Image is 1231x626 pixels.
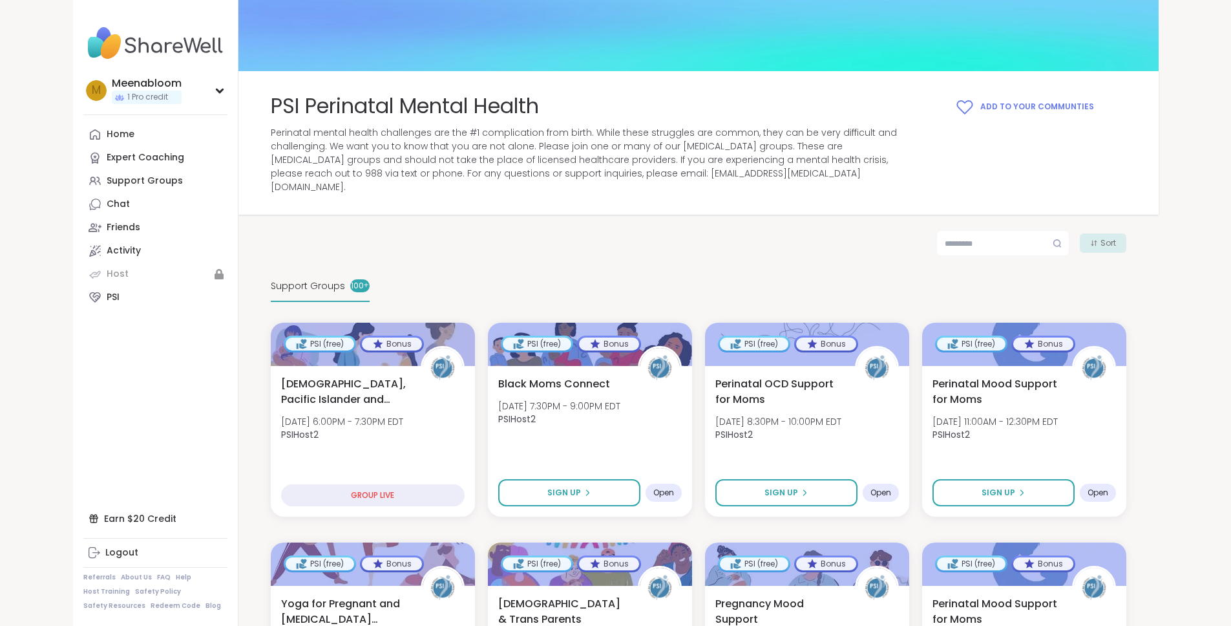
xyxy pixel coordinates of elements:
span: [DATE] 7:30PM - 9:00PM EDT [498,400,620,413]
img: PSIHost2 [640,568,680,608]
button: Add to your Communties [923,92,1126,122]
a: Host Training [83,587,130,596]
span: Open [1088,488,1108,498]
div: Bonus [362,338,422,351]
a: Safety Policy [135,587,181,596]
div: GROUP LIVE [281,484,465,506]
img: PSIHost2 [857,348,897,388]
div: 100 [350,279,370,292]
a: About Us [121,573,152,582]
a: Support Groups [83,169,227,193]
img: PSIHost2 [640,348,680,388]
div: PSI (free) [286,338,354,351]
div: Bonus [579,557,639,570]
img: PSIHost2 [1074,568,1114,608]
a: Home [83,123,227,146]
div: Friends [107,221,140,234]
div: Expert Coaching [107,151,184,164]
a: Logout [83,541,227,565]
pre: + [364,280,368,292]
button: Sign Up [932,479,1075,506]
span: [DATE] 11:00AM - 12:30PM EDT [932,415,1058,428]
span: Black Moms Connect [498,376,610,392]
span: Sign Up [764,487,798,499]
div: PSI [107,291,120,304]
img: PSIHost2 [1074,348,1114,388]
span: 1 Pro credit [127,92,168,103]
div: PSI (free) [503,338,571,351]
b: PSIHost2 [498,413,536,426]
div: PSI (free) [720,557,788,570]
b: PSIHost2 [932,428,970,441]
a: Activity [83,239,227,263]
a: Friends [83,216,227,239]
span: PSI Perinatal Mental Health [271,92,539,121]
div: Bonus [1013,338,1073,351]
span: Sign Up [547,487,581,499]
span: Open [653,488,674,498]
div: PSI (free) [720,338,788,351]
button: Sign Up [715,479,857,506]
div: Bonus [796,338,856,351]
img: PSIHost2 [857,568,897,608]
a: Referrals [83,573,116,582]
a: Safety Resources [83,601,145,610]
span: Perinatal OCD Support for Moms [715,376,841,407]
span: Support Groups [271,279,345,293]
img: PSIHost2 [423,568,463,608]
b: PSIHost2 [715,428,753,441]
div: PSI (free) [937,557,1005,570]
div: Bonus [1013,557,1073,570]
img: PSIHost2 [423,348,463,388]
div: Support Groups [107,175,183,188]
div: Chat [107,198,130,211]
div: Host [107,268,129,281]
a: Expert Coaching [83,146,227,169]
img: ShareWell Nav Logo [83,21,227,66]
span: Perinatal mental health challenges are the #1 complication from birth. While these struggles are ... [271,126,907,194]
span: Add to your Communties [980,101,1094,113]
button: Sign Up [498,479,640,506]
span: [DATE] 8:30PM - 10:00PM EDT [715,415,841,428]
span: Sign Up [982,487,1015,499]
a: Help [176,573,191,582]
span: Sort [1100,237,1116,249]
div: PSI (free) [503,557,571,570]
div: PSI (free) [286,557,354,570]
a: FAQ [157,573,171,582]
div: Activity [107,244,141,257]
span: Perinatal Mood Support for Moms [932,376,1058,407]
div: Bonus [362,557,422,570]
span: Open [870,488,891,498]
div: PSI (free) [937,338,1005,351]
a: PSI [83,286,227,309]
div: Logout [105,546,138,559]
a: Host [83,263,227,286]
a: Chat [83,193,227,216]
a: Blog [205,601,221,610]
span: [DATE] 6:00PM - 7:30PM EDT [281,415,403,428]
a: Redeem Code [151,601,200,610]
div: Meenabloom [112,76,182,91]
div: Bonus [796,557,856,570]
span: [DEMOGRAPHIC_DATA], Pacific Islander and Desi Moms Support [281,376,406,407]
div: Bonus [579,338,639,351]
b: PSIHost2 [281,428,319,441]
div: Home [107,128,134,141]
div: Earn $20 Credit [83,507,227,530]
span: M [92,82,101,99]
